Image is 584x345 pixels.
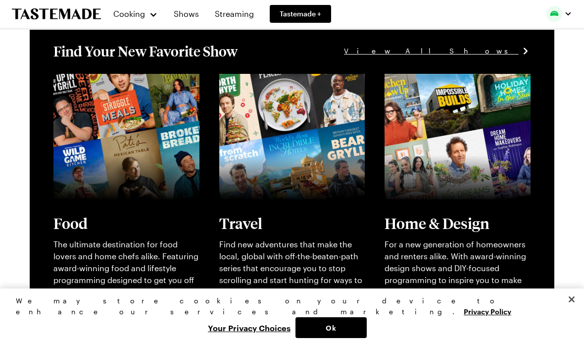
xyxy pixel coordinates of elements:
[219,75,354,84] a: View full content for [object Object]
[12,8,101,20] a: To Tastemade Home Page
[53,42,238,60] h1: Find Your New Favorite Show
[546,6,572,22] button: Profile picture
[546,6,562,22] img: Profile picture
[53,75,189,84] a: View full content for [object Object]
[270,5,331,23] a: Tastemade +
[16,295,560,338] div: Privacy
[344,46,531,57] a: View All Shows
[203,317,295,338] button: Your Privacy Choices
[295,317,367,338] button: Ok
[16,295,560,317] div: We may store cookies on your device to enhance our services and marketing.
[280,9,321,19] span: Tastemade +
[344,46,519,57] span: View All Shows
[113,2,158,26] button: Cooking
[561,288,583,310] button: Close
[385,75,520,84] a: View full content for [object Object]
[113,9,145,18] span: Cooking
[464,306,511,316] a: More information about your privacy, opens in a new tab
